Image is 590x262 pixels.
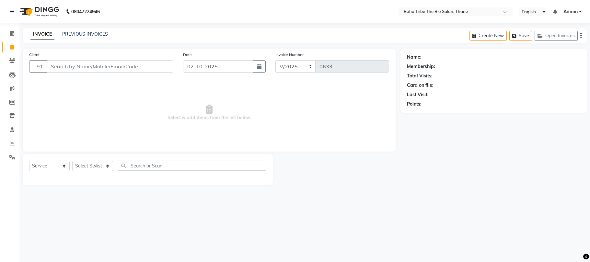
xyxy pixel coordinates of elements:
button: Save [509,31,532,41]
button: Create New [469,31,507,41]
div: Card on file: [407,82,434,89]
div: Name: [407,54,422,61]
div: Last Visit: [407,91,429,98]
label: Client [29,52,40,58]
a: PREVIOUS INVOICES [62,31,108,37]
div: Points: [407,101,422,108]
span: Admin [563,8,578,15]
input: Search or Scan [118,161,266,171]
button: +91 [29,60,47,73]
div: Membership: [407,63,435,70]
img: logo [17,3,61,21]
b: 08047224946 [71,3,100,21]
button: Open Invoices [535,31,578,41]
label: Date [183,52,192,58]
span: Select & add items from the list below [29,80,389,145]
div: Total Visits: [407,73,433,79]
input: Search by Name/Mobile/Email/Code [47,60,173,73]
a: INVOICE [30,28,54,40]
label: Invoice Number [275,52,304,58]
